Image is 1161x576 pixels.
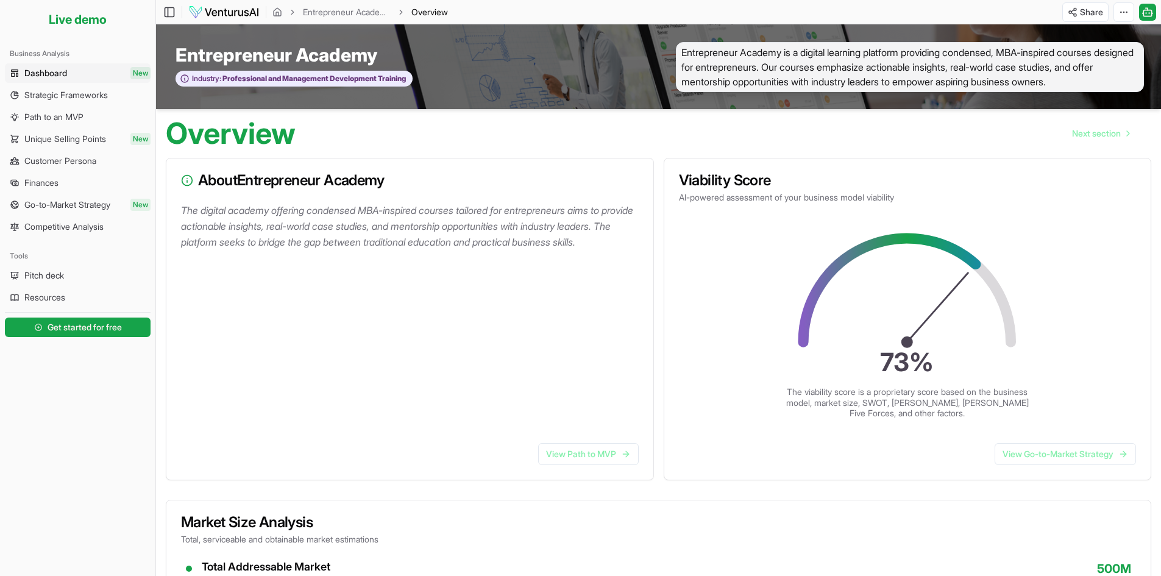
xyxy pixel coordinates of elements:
[5,151,151,171] a: Customer Persona
[166,119,296,148] h1: Overview
[176,44,377,66] span: Entrepreneur Academy
[130,67,151,79] span: New
[24,89,108,101] span: Strategic Frameworks
[679,173,1137,188] h3: Viability Score
[5,129,151,149] a: Unique Selling PointsNew
[676,42,1144,92] span: Entrepreneur Academy is a digital learning platform providing condensed, MBA-inspired courses des...
[1062,121,1139,146] a: Go to next page
[5,173,151,193] a: Finances
[5,44,151,63] div: Business Analysis
[176,71,413,87] button: Industry:Professional and Management Development Training
[188,5,260,20] img: logo
[1062,121,1139,146] nav: pagination
[5,246,151,266] div: Tools
[5,107,151,127] a: Path to an MVP
[202,560,431,574] div: Total Addressable Market
[24,67,67,79] span: Dashboard
[181,515,1136,530] h3: Market Size Analysis
[1080,6,1103,18] span: Share
[679,191,1137,204] p: AI-powered assessment of your business model viability
[272,6,448,18] nav: breadcrumb
[24,177,59,189] span: Finances
[5,217,151,236] a: Competitive Analysis
[24,155,96,167] span: Customer Persona
[181,202,644,250] p: The digital academy offering condensed MBA-inspired courses tailored for entrepreneurs aims to pr...
[411,6,448,18] span: Overview
[303,6,391,18] a: Entrepreneur Academy
[5,85,151,105] a: Strategic Frameworks
[881,347,934,377] text: 73 %
[24,111,83,123] span: Path to an MVP
[5,315,151,340] a: Get started for free
[995,443,1136,465] a: View Go-to-Market Strategy
[5,195,151,215] a: Go-to-Market StrategyNew
[130,199,151,211] span: New
[24,133,106,145] span: Unique Selling Points
[181,173,639,188] h3: About Entrepreneur Academy
[130,133,151,145] span: New
[786,386,1029,419] p: The viability score is a proprietary score based on the business model, market size, SWOT, [PERSO...
[538,443,639,465] a: View Path to MVP
[5,63,151,83] a: DashboardNew
[24,269,64,282] span: Pitch deck
[5,266,151,285] a: Pitch deck
[1072,127,1121,140] span: Next section
[181,533,1136,546] p: Total, serviceable and obtainable market estimations
[192,74,221,84] span: Industry:
[48,321,122,333] span: Get started for free
[24,199,110,211] span: Go-to-Market Strategy
[5,318,151,337] button: Get started for free
[5,288,151,307] a: Resources
[24,291,65,304] span: Resources
[1062,2,1109,22] button: Share
[221,74,406,84] span: Professional and Management Development Training
[24,221,104,233] span: Competitive Analysis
